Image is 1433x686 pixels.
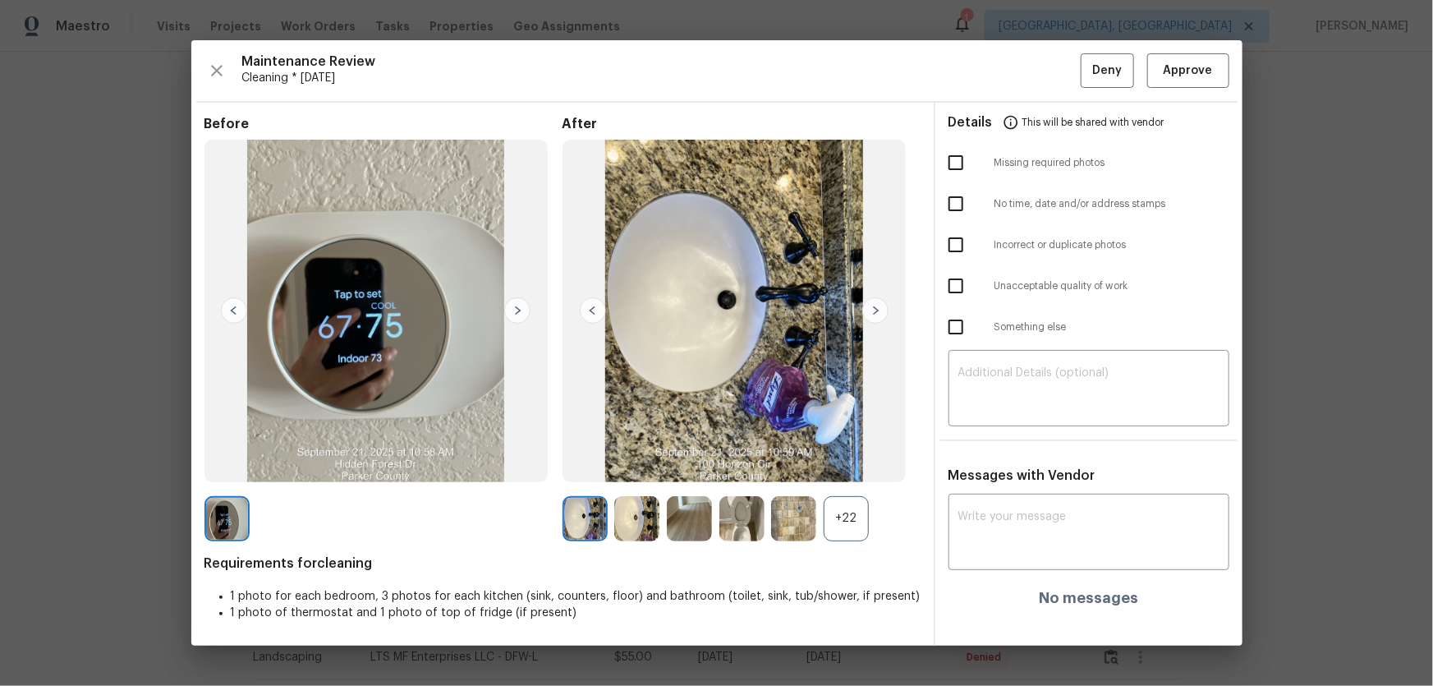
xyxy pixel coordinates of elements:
[231,588,921,605] li: 1 photo for each bedroom, 3 photos for each kitchen (sink, counters, floor) and bathroom (toilet,...
[204,116,563,132] span: Before
[1147,53,1229,89] button: Approve
[1092,61,1122,81] span: Deny
[935,265,1242,306] div: Unacceptable quality of work
[504,297,530,324] img: right-chevron-button-url
[948,469,1095,482] span: Messages with Vendor
[1164,61,1213,81] span: Approve
[242,70,1081,86] span: Cleaning * [DATE]
[1081,53,1134,89] button: Deny
[994,279,1229,293] span: Unacceptable quality of work
[204,555,921,572] span: Requirements for cleaning
[221,297,247,324] img: left-chevron-button-url
[994,197,1229,211] span: No time, date and/or address stamps
[862,297,889,324] img: right-chevron-button-url
[1022,103,1164,142] span: This will be shared with vendor
[994,156,1229,170] span: Missing required photos
[935,183,1242,224] div: No time, date and/or address stamps
[935,142,1242,183] div: Missing required photos
[580,297,606,324] img: left-chevron-button-url
[935,306,1242,348] div: Something else
[935,224,1242,265] div: Incorrect or duplicate photos
[1039,590,1138,606] h4: No messages
[994,238,1229,252] span: Incorrect or duplicate photos
[948,103,993,142] span: Details
[563,116,921,132] span: After
[824,496,869,541] div: +22
[242,53,1081,70] span: Maintenance Review
[231,605,921,621] li: 1 photo of thermostat and 1 photo of top of fridge (if present)
[994,320,1229,334] span: Something else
